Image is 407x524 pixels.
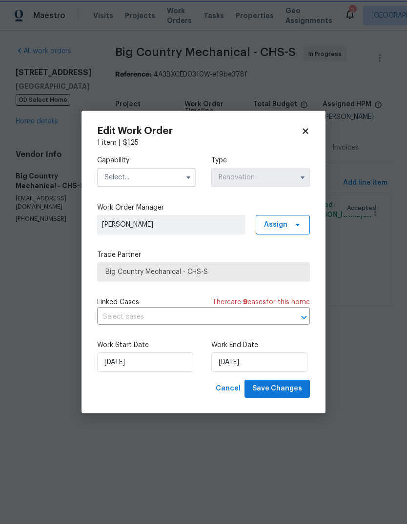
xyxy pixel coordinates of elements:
[97,310,283,325] input: Select cases
[243,299,247,306] span: 9
[211,155,310,165] label: Type
[97,168,196,187] input: Select...
[211,352,307,372] input: M/D/YYYY
[102,220,240,230] span: [PERSON_NAME]
[97,138,310,148] div: 1 item |
[97,155,196,165] label: Capability
[211,168,310,187] input: Select...
[97,297,139,307] span: Linked Cases
[252,383,302,395] span: Save Changes
[212,380,244,398] button: Cancel
[97,203,310,213] label: Work Order Manager
[297,172,308,183] button: Show options
[216,383,241,395] span: Cancel
[183,172,194,183] button: Show options
[211,340,310,350] label: Work End Date
[97,352,193,372] input: M/D/YYYY
[264,220,287,230] span: Assign
[97,126,301,136] h2: Edit Work Order
[244,380,310,398] button: Save Changes
[123,139,139,146] span: $ 125
[297,311,311,324] button: Open
[97,340,196,350] label: Work Start Date
[212,297,310,307] span: There are case s for this home
[105,267,302,277] span: Big Country Mechanical - CHS-S
[97,250,310,260] label: Trade Partner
